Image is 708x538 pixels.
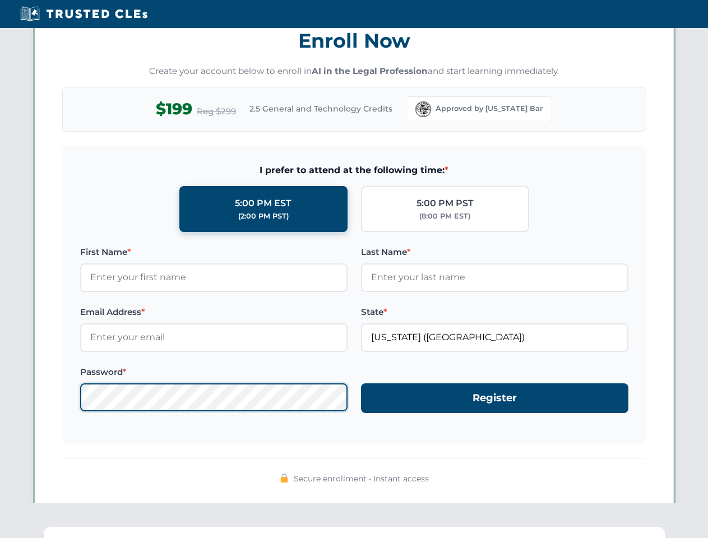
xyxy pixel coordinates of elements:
[361,245,628,259] label: Last Name
[80,245,348,259] label: First Name
[280,474,289,483] img: 🔒
[294,472,429,485] span: Secure enrollment • Instant access
[62,65,646,78] p: Create your account below to enroll in and start learning immediately.
[197,105,236,118] span: Reg $299
[417,196,474,211] div: 5:00 PM PST
[415,101,431,117] img: Florida Bar
[361,383,628,413] button: Register
[80,163,628,178] span: I prefer to attend at the following time:
[17,6,151,22] img: Trusted CLEs
[361,305,628,319] label: State
[312,66,428,76] strong: AI in the Legal Profession
[156,96,192,122] span: $199
[249,103,392,115] span: 2.5 General and Technology Credits
[361,263,628,291] input: Enter your last name
[62,23,646,58] h3: Enroll Now
[238,211,289,222] div: (2:00 PM PST)
[361,323,628,351] input: Florida (FL)
[80,263,348,291] input: Enter your first name
[80,305,348,319] label: Email Address
[80,365,348,379] label: Password
[235,196,291,211] div: 5:00 PM EST
[436,103,543,114] span: Approved by [US_STATE] Bar
[80,323,348,351] input: Enter your email
[419,211,470,222] div: (8:00 PM EST)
